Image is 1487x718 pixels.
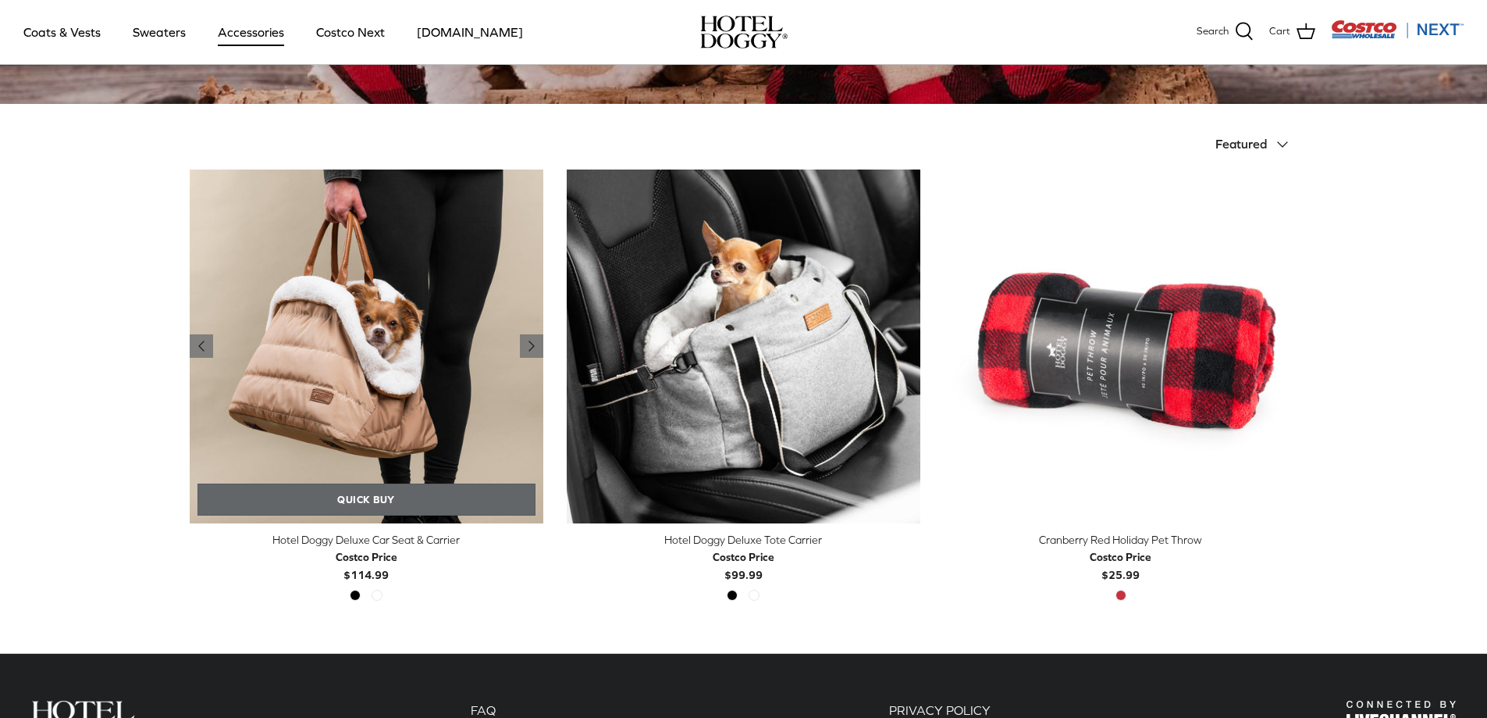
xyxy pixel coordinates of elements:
a: Hotel Doggy Deluxe Tote Carrier Costco Price$99.99 [567,531,920,584]
span: Featured [1215,137,1267,151]
a: Cranberry Red Holiday Pet Throw [944,170,1297,523]
a: FAQ [471,703,496,717]
a: Visit Costco Next [1331,30,1464,41]
a: hoteldoggy.com hoteldoggycom [700,16,788,48]
button: Featured [1215,127,1298,162]
a: Costco Next [302,5,399,59]
span: Cart [1269,23,1290,40]
a: [DOMAIN_NAME] [403,5,537,59]
b: $99.99 [713,548,774,580]
a: Accessories [204,5,298,59]
div: Cranberry Red Holiday Pet Throw [944,531,1297,548]
b: $114.99 [336,548,397,580]
a: Previous [190,334,213,358]
div: Costco Price [1090,548,1151,566]
div: Costco Price [713,548,774,566]
div: Hotel Doggy Deluxe Car Seat & Carrier [190,531,543,548]
a: Hotel Doggy Deluxe Tote Carrier [567,170,920,523]
b: $25.99 [1090,548,1151,580]
a: Sweaters [119,5,200,59]
a: PRIVACY POLICY [889,703,991,717]
a: Hotel Doggy Deluxe Car Seat & Carrier Costco Price$114.99 [190,531,543,584]
div: Costco Price [336,548,397,566]
img: Costco Next [1331,20,1464,39]
span: Search [1197,23,1229,40]
a: Quick buy [197,484,535,516]
img: hoteldoggycom [700,16,788,48]
a: Previous [520,334,543,358]
a: Search [1197,22,1254,42]
div: Hotel Doggy Deluxe Tote Carrier [567,531,920,548]
a: Cart [1269,22,1315,42]
a: Hotel Doggy Deluxe Car Seat & Carrier [190,170,543,523]
a: Cranberry Red Holiday Pet Throw Costco Price$25.99 [944,531,1297,584]
a: Coats & Vests [9,5,115,59]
